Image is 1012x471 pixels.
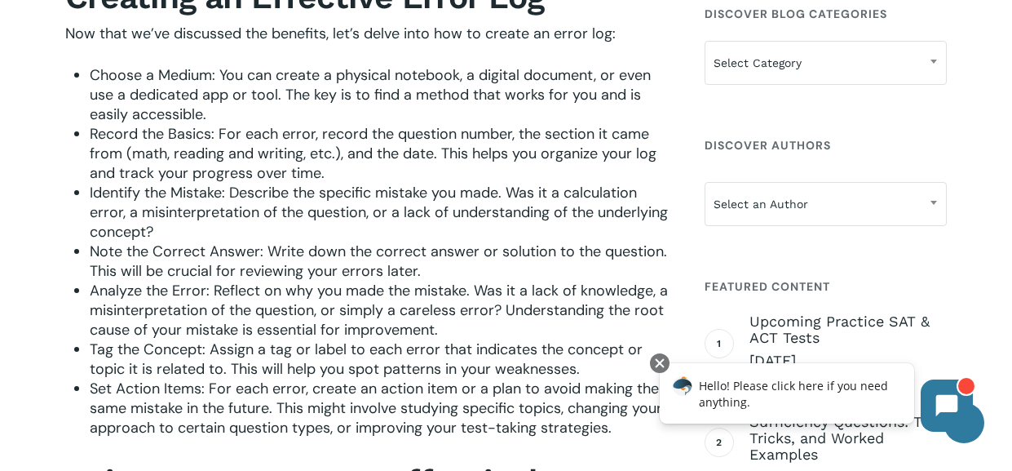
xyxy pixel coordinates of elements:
[749,313,947,346] span: Upcoming Practice SAT & ACT Tests
[90,340,643,379] span: Tag the Concept: Assign a tag or label to each error that indicates the concept or topic it is re...
[65,24,616,43] span: Now that we’ve discussed the benefits, let’s delve into how to create an error log:
[90,242,667,281] span: Note the Correct Answer: Write down the correct answer or solution to the question. This will be ...
[90,281,668,340] span: Analyze the Error: Reflect on why you made the mistake. Was it a lack of knowledge, a misinterpre...
[749,313,947,371] a: Upcoming Practice SAT & ACT Tests [DATE]
[705,182,947,226] span: Select an Author
[705,131,947,160] h4: Discover Authors
[90,124,656,183] span: Record the Basics: For each error, record the question number, the section it came from (math, re...
[90,65,651,124] span: Choose a Medium: You can create a physical notebook, a digital document, or even use a dedicated ...
[705,272,947,301] h4: Featured Content
[705,46,946,80] span: Select Category
[90,379,662,438] span: Set Action Items: For each error, create an action item or a plan to avoid making the same mistak...
[643,350,989,448] iframe: Chatbot
[90,183,668,242] span: Identify the Mistake: Describe the specific mistake you made. Was it a calculation error, a misin...
[705,41,947,85] span: Select Category
[705,187,946,221] span: Select an Author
